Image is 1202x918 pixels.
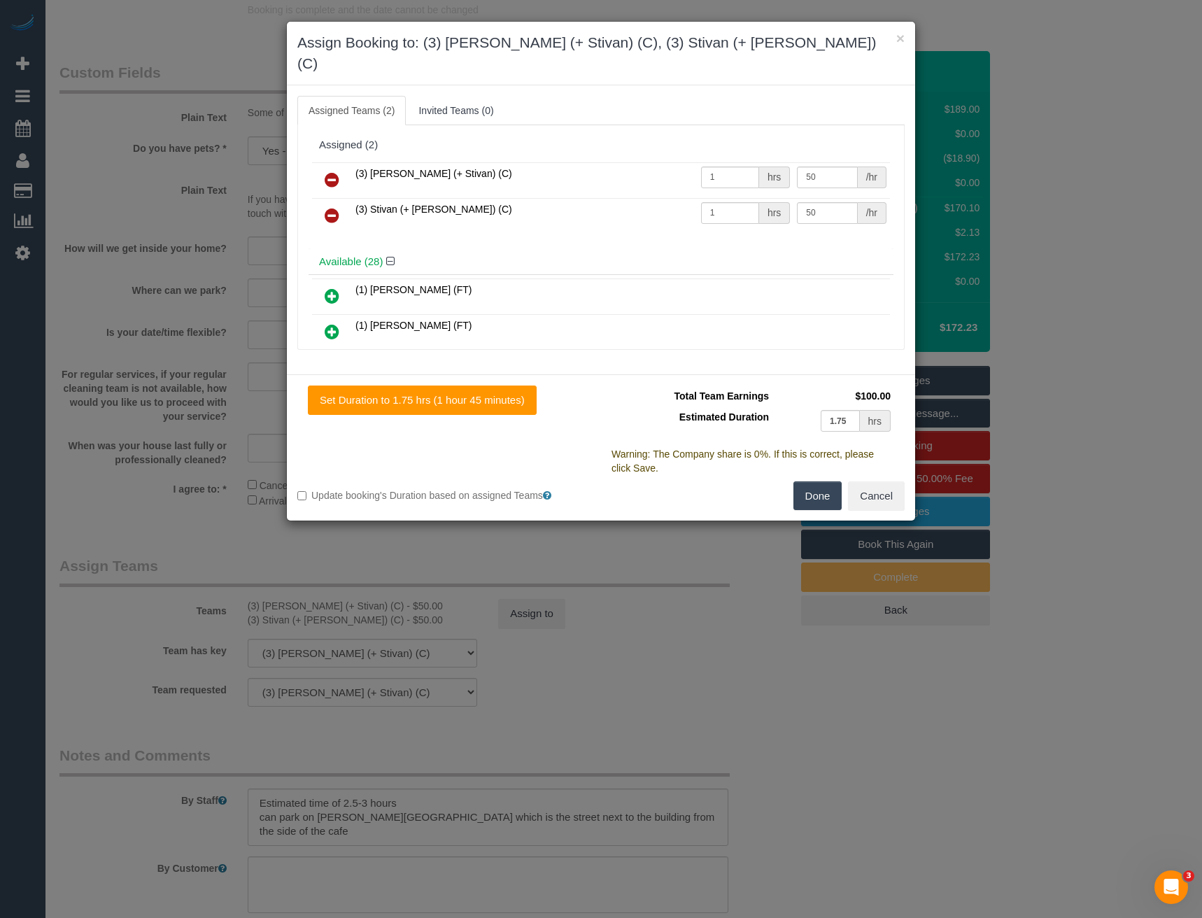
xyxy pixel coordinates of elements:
div: /hr [858,167,886,188]
span: Estimated Duration [679,411,769,423]
div: Assigned (2) [319,139,883,151]
button: Set Duration to 1.75 hrs (1 hour 45 minutes) [308,386,537,415]
span: (1) [PERSON_NAME] (FT) [355,320,472,331]
div: hrs [759,202,790,224]
h4: Available (28) [319,256,883,268]
a: Assigned Teams (2) [297,96,406,125]
span: 3 [1183,870,1194,882]
span: (1) [PERSON_NAME] (FT) [355,284,472,295]
span: (3) [PERSON_NAME] (+ Stivan) (C) [355,168,512,179]
div: /hr [858,202,886,224]
button: Done [793,481,842,511]
td: Total Team Earnings [611,386,772,407]
button: × [896,31,905,45]
iframe: Intercom live chat [1154,870,1188,904]
input: Update booking's Duration based on assigned Teams [297,491,306,500]
td: $100.00 [772,386,894,407]
a: Invited Teams (0) [407,96,504,125]
h3: Assign Booking to: (3) [PERSON_NAME] (+ Stivan) (C), (3) Stivan (+ [PERSON_NAME]) (C) [297,32,905,74]
label: Update booking's Duration based on assigned Teams [297,488,591,502]
div: hrs [759,167,790,188]
button: Cancel [848,481,905,511]
div: hrs [860,410,891,432]
span: (3) Stivan (+ [PERSON_NAME]) (C) [355,204,512,215]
